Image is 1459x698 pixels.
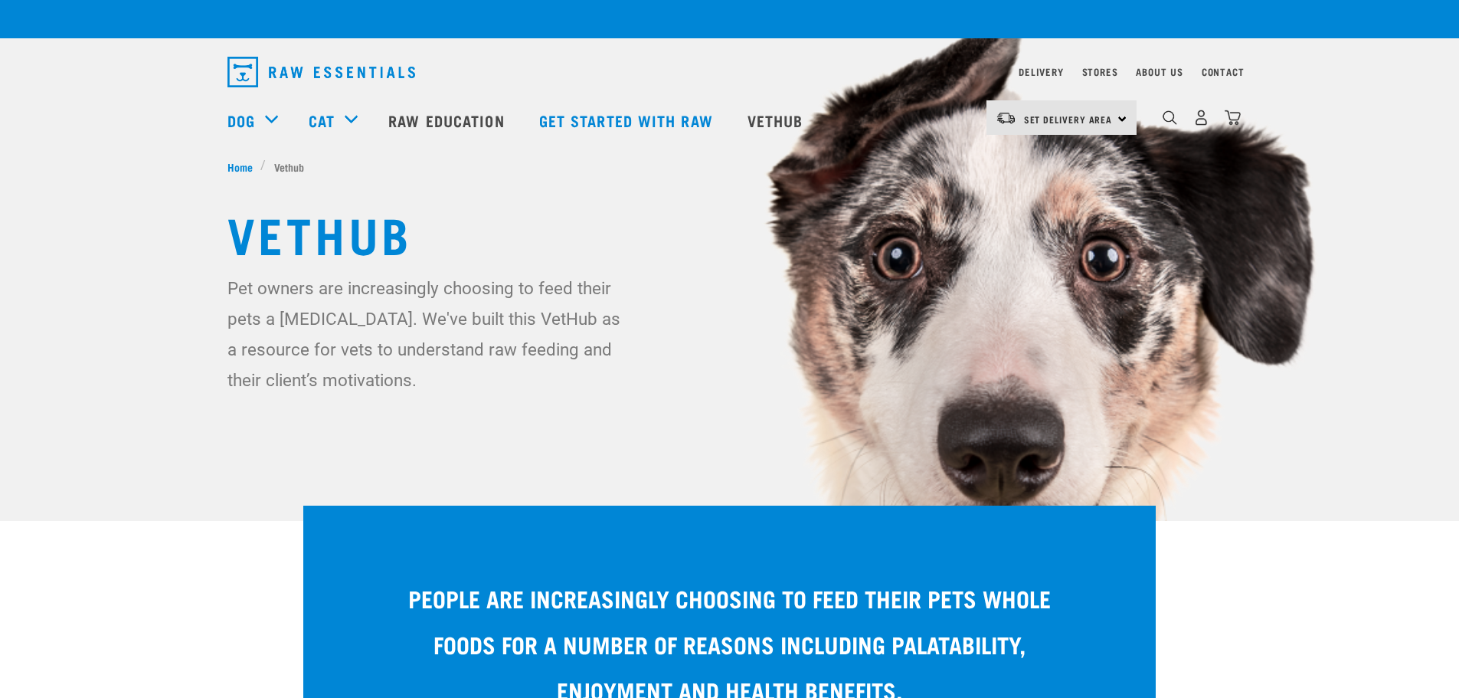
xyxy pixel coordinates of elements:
[1193,110,1209,126] img: user.png
[227,159,253,175] span: Home
[227,159,261,175] a: Home
[996,111,1016,125] img: van-moving.png
[1024,116,1113,122] span: Set Delivery Area
[227,109,255,132] a: Dog
[227,159,1232,175] nav: breadcrumbs
[227,273,630,395] p: Pet owners are increasingly choosing to feed their pets a [MEDICAL_DATA]. We've built this VetHub...
[1225,110,1241,126] img: home-icon@2x.png
[1163,110,1177,125] img: home-icon-1@2x.png
[1136,69,1183,74] a: About Us
[227,205,1232,261] h1: Vethub
[524,90,732,151] a: Get started with Raw
[373,90,523,151] a: Raw Education
[227,57,415,87] img: Raw Essentials Logo
[215,51,1245,93] nav: dropdown navigation
[1082,69,1118,74] a: Stores
[732,90,823,151] a: Vethub
[1202,69,1245,74] a: Contact
[1019,69,1063,74] a: Delivery
[309,109,335,132] a: Cat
